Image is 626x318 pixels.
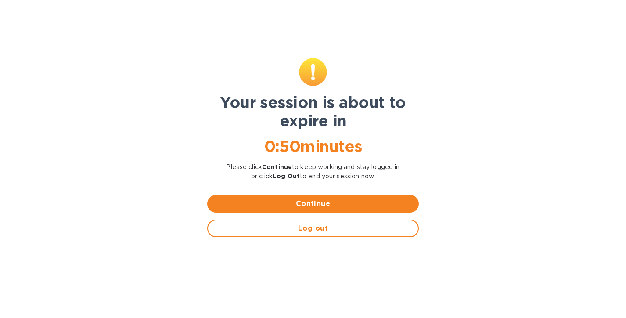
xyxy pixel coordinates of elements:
[207,163,419,181] p: Please click to keep working and stay logged in or click to end your session now.
[262,163,292,170] b: Continue
[215,223,411,234] span: Log out
[273,173,300,180] b: Log Out
[207,137,419,155] h1: 0 : 50 minutes
[214,199,412,209] span: Continue
[207,93,419,130] h1: Your session is about to expire in
[207,195,419,213] button: Continue
[207,220,419,237] button: Log out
